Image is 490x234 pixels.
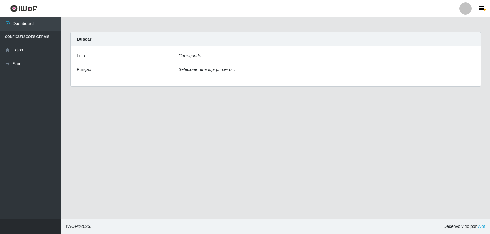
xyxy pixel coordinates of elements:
label: Função [77,66,91,73]
span: IWOF [66,224,77,229]
span: © 2025 . [66,223,91,230]
img: CoreUI Logo [10,5,37,12]
i: Carregando... [179,53,205,58]
strong: Buscar [77,37,91,42]
label: Loja [77,53,85,59]
span: Desenvolvido por [443,223,485,230]
i: Selecione uma loja primeiro... [179,67,235,72]
a: iWof [477,224,485,229]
